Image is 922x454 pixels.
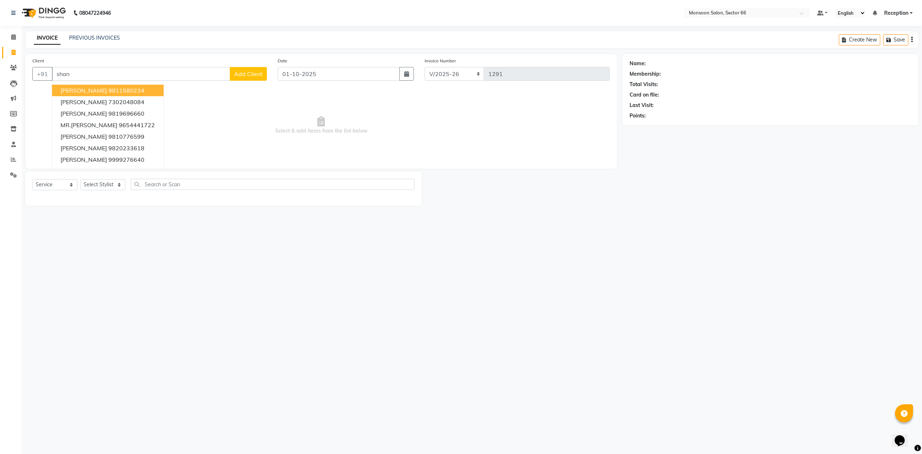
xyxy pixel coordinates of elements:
[61,110,107,117] span: [PERSON_NAME]
[630,70,661,78] div: Membership:
[108,144,144,152] ngb-highlight: 9820233618
[61,156,107,163] span: [PERSON_NAME]
[79,3,111,23] b: 08047224946
[230,67,267,81] button: Add Client
[61,168,117,175] span: Mr. [PERSON_NAME]
[884,9,908,17] span: Reception
[52,67,230,81] input: Search by Name/Mobile/Email/Code
[278,58,287,64] label: Date
[32,58,44,64] label: Client
[32,67,53,81] button: +91
[108,98,144,106] ngb-highlight: 7302048084
[630,81,658,88] div: Total Visits:
[892,425,915,447] iframe: chat widget
[119,121,155,129] ngb-highlight: 9654441722
[61,87,107,94] span: [PERSON_NAME]
[69,35,120,41] a: PREVIOUS INVOICES
[34,32,61,45] a: INVOICE
[32,89,610,161] span: Select & add items from the list below
[630,60,646,67] div: Name:
[108,156,144,163] ngb-highlight: 9999276640
[630,112,646,120] div: Points:
[883,34,908,45] button: Save
[18,3,68,23] img: logo
[61,121,117,129] span: MR.[PERSON_NAME]
[234,70,263,77] span: Add Client
[61,133,107,140] span: [PERSON_NAME]
[108,87,144,94] ngb-highlight: 9811580234
[108,133,144,140] ngb-highlight: 9810776599
[108,110,144,117] ngb-highlight: 9819696660
[131,179,415,190] input: Search or Scan
[61,144,107,152] span: [PERSON_NAME]
[61,98,107,106] span: [PERSON_NAME]
[630,91,659,99] div: Card on file:
[425,58,456,64] label: Invoice Number
[118,168,155,175] ngb-highlight: 9650227228
[839,34,880,45] button: Create New
[630,102,654,109] div: Last Visit:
